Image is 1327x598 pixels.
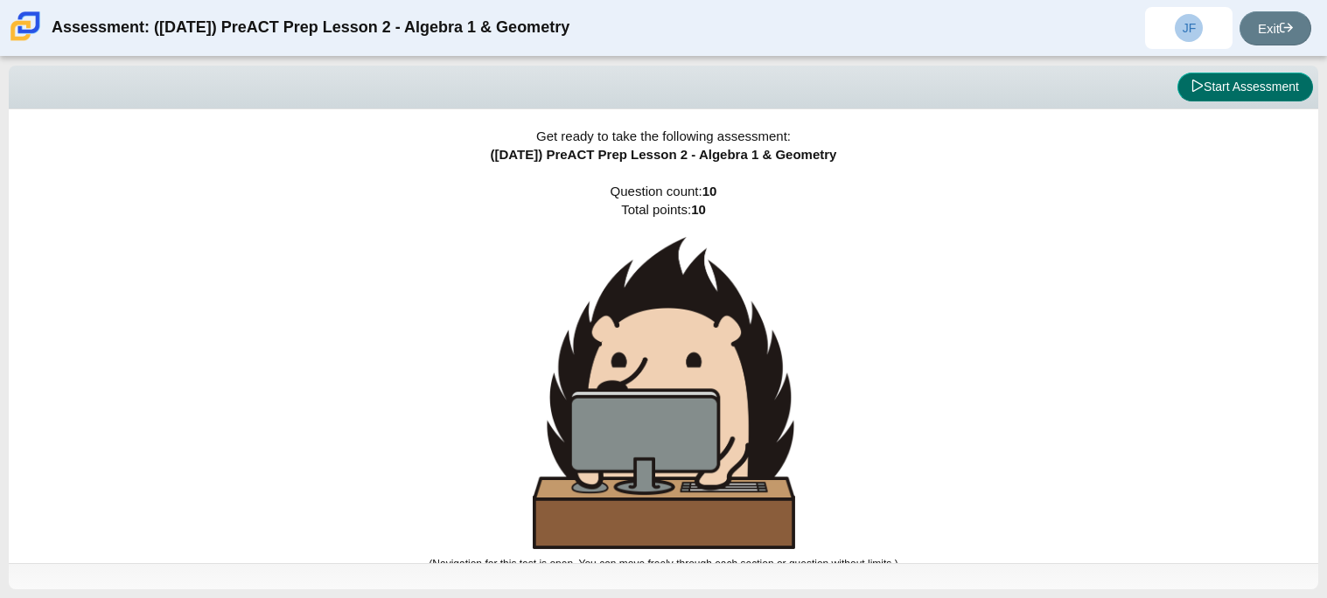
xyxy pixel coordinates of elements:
[491,147,837,162] span: ([DATE]) PreACT Prep Lesson 2 - Algebra 1 & Geometry
[1183,22,1197,34] span: JF
[52,7,569,49] div: Assessment: ([DATE]) PreACT Prep Lesson 2 - Algebra 1 & Geometry
[533,237,795,549] img: hedgehog-behind-computer-large.png
[7,8,44,45] img: Carmen School of Science & Technology
[1240,11,1311,45] a: Exit
[702,184,717,198] b: 10
[1177,73,1313,102] button: Start Assessment
[691,202,706,217] b: 10
[429,184,897,570] span: Question count: Total points:
[7,32,44,47] a: Carmen School of Science & Technology
[536,129,791,143] span: Get ready to take the following assessment:
[429,558,897,570] small: (Navigation for this test is open. You can move freely through each section or question without l...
